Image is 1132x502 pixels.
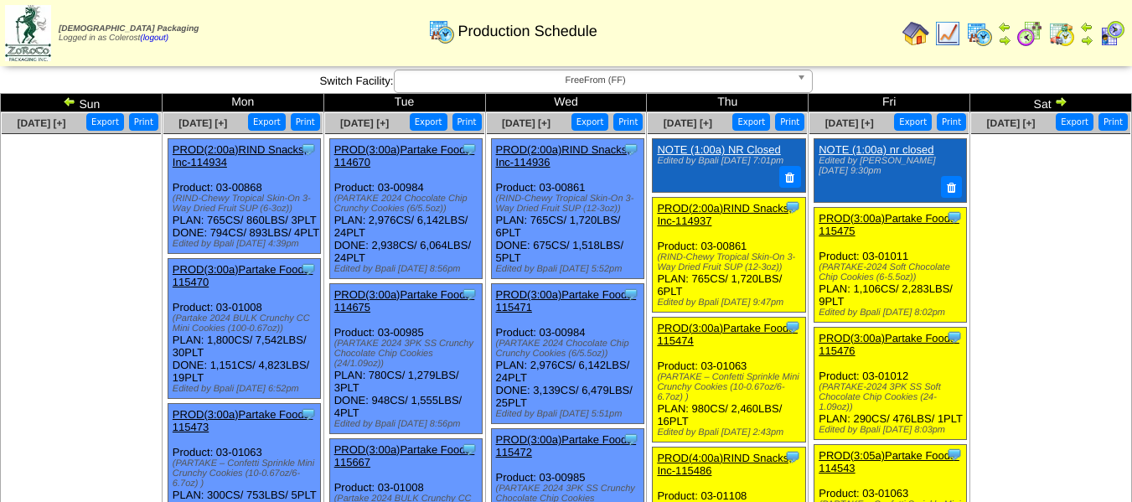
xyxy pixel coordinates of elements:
[825,117,874,129] a: [DATE] [+]
[623,286,639,303] img: Tooltip
[819,332,959,357] a: PROD(3:00a)Partake Foods-115476
[334,264,482,274] div: Edited by Bpali [DATE] 8:56pm
[1048,20,1075,47] img: calendarinout.gif
[819,262,966,282] div: (PARTAKE-2024 Soft Chocolate Chip Cookies (6-5.5oz))
[452,113,482,131] button: Print
[340,117,389,129] a: [DATE] [+]
[59,24,199,34] span: [DEMOGRAPHIC_DATA] Packaging
[946,209,963,225] img: Tooltip
[814,327,967,439] div: Product: 03-01012 PLAN: 290CS / 476LBS / 1PLT
[779,166,801,188] button: Delete Note
[623,141,639,158] img: Tooltip
[5,5,51,61] img: zoroco-logo-small.webp
[784,199,801,215] img: Tooltip
[323,94,485,112] td: Tue
[998,34,1011,47] img: arrowright.gif
[334,339,482,369] div: (PARTAKE 2024 3PK SS Crunchy Chocolate Chip Cookies (24/1.09oz))
[1080,34,1093,47] img: arrowright.gif
[334,419,482,429] div: Edited by Bpali [DATE] 8:56pm
[178,117,227,129] span: [DATE] [+]
[1054,95,1067,108] img: arrowright.gif
[998,20,1011,34] img: arrowleft.gif
[300,261,317,277] img: Tooltip
[461,441,478,458] img: Tooltip
[819,382,966,412] div: (PARTAKE-2024 3PK SS Soft Chocolate Chip Cookies (24-1.09oz))
[496,143,630,168] a: PROD(2:00a)RIND Snacks, Inc-114936
[173,143,307,168] a: PROD(2:00a)RIND Snacks, Inc-114934
[784,448,801,465] img: Tooltip
[300,141,317,158] img: Tooltip
[664,117,712,129] span: [DATE] [+]
[428,18,455,44] img: calendarprod.gif
[819,212,959,237] a: PROD(3:00a)Partake Foods-115475
[657,252,804,272] div: (RIND-Chewy Tropical Skin-On 3-Way Dried Fruit SUP (12-3oz))
[1080,20,1093,34] img: arrowleft.gif
[571,113,609,131] button: Export
[657,427,804,437] div: Edited by Bpali [DATE] 2:43pm
[162,94,323,112] td: Mon
[941,176,963,198] button: Delete Note
[937,113,966,131] button: Print
[173,313,320,334] div: (Partake 2024 BULK Crunchy CC Mini Cookies (100-0.67oz))
[496,339,644,359] div: (PARTAKE 2024 Chocolate Chip Crunchy Cookies (6/5.5oz))
[809,94,970,112] td: Fri
[657,452,791,477] a: PROD(4:00a)RIND Snacks, Inc-115486
[173,263,313,288] a: PROD(3:00a)Partake Foods-115470
[657,372,804,402] div: (PARTAKE – Confetti Sprinkle Mini Crunchy Cookies (10-0.67oz/6-6.7oz) )
[129,113,158,131] button: Print
[1,94,163,112] td: Sun
[732,113,770,131] button: Export
[86,113,124,131] button: Export
[934,20,961,47] img: line_graph.gif
[485,94,647,112] td: Wed
[946,329,963,345] img: Tooltip
[647,94,809,112] td: Thu
[986,117,1035,129] a: [DATE] [+]
[657,156,799,166] div: Edited by Bpali [DATE] 7:01pm
[291,113,320,131] button: Print
[334,143,475,168] a: PROD(3:00a)Partake Foods-114670
[819,425,966,435] div: Edited by Bpali [DATE] 8:03pm
[491,284,644,424] div: Product: 03-00984 PLAN: 2,976CS / 6,142LBS / 24PLT DONE: 3,139CS / 6,479LBS / 25PLT
[613,113,643,131] button: Print
[300,406,317,422] img: Tooltip
[496,409,644,419] div: Edited by Bpali [DATE] 5:51pm
[657,322,798,347] a: PROD(3:00a)Partake Foods-115474
[461,141,478,158] img: Tooltip
[63,95,76,108] img: arrowleft.gif
[461,286,478,303] img: Tooltip
[173,408,313,433] a: PROD(3:00a)Partake Foods-115473
[173,458,320,489] div: (PARTAKE – Confetti Sprinkle Mini Crunchy Cookies (10-0.67oz/6-6.7oz) )
[819,308,966,318] div: Edited by Bpali [DATE] 8:02pm
[334,194,482,214] div: (PARTAKE 2024 Chocolate Chip Crunchy Cookies (6/5.5oz))
[970,94,1132,112] td: Sat
[401,70,790,91] span: FreeFrom (FF)
[623,431,639,448] img: Tooltip
[458,23,597,40] span: Production Schedule
[819,449,959,474] a: PROD(3:05a)Partake Foods-114543
[334,288,475,313] a: PROD(3:00a)Partake Foods-114675
[902,20,929,47] img: home.gif
[59,24,199,43] span: Logged in as Colerost
[496,264,644,274] div: Edited by Bpali [DATE] 5:52pm
[1098,20,1125,47] img: calendarcustomer.gif
[657,143,780,156] a: NOTE (1:00a) NR Closed
[502,117,550,129] a: [DATE] [+]
[173,384,320,394] div: Edited by Bpali [DATE] 6:52pm
[496,433,637,458] a: PROD(3:00a)Partake Foods-115472
[1016,20,1043,47] img: calendarblend.gif
[814,207,967,322] div: Product: 03-01011 PLAN: 1,106CS / 2,283LBS / 9PLT
[17,117,65,129] a: [DATE] [+]
[1056,113,1093,131] button: Export
[329,284,482,434] div: Product: 03-00985 PLAN: 780CS / 1,279LBS / 3PLT DONE: 948CS / 1,555LBS / 4PLT
[657,202,791,227] a: PROD(2:00a)RIND Snacks, Inc-114937
[173,194,320,214] div: (RIND-Chewy Tropical Skin-On 3-Way Dried Fruit SUP (6-3oz))
[329,139,482,279] div: Product: 03-00984 PLAN: 2,976CS / 6,142LBS / 24PLT DONE: 2,938CS / 6,064LBS / 24PLT
[496,288,637,313] a: PROD(3:00a)Partake Foods-115471
[784,318,801,335] img: Tooltip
